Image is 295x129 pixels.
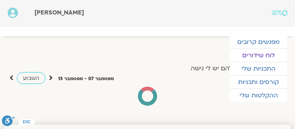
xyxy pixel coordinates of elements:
[230,49,287,62] a: לוח שידורים
[23,74,39,82] span: השבוע
[230,89,287,102] a: ההקלטות שלי
[191,65,279,72] label: הצג רק הרצאות להם יש לי גישה
[34,8,84,17] span: [PERSON_NAME]
[230,76,287,89] a: קורסים ותכניות
[230,35,287,48] a: מפגשים קרובים
[230,62,287,75] a: התכניות שלי
[58,75,114,83] p: ספטמבר 07 - ספטמבר 13
[17,72,45,84] a: השבוע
